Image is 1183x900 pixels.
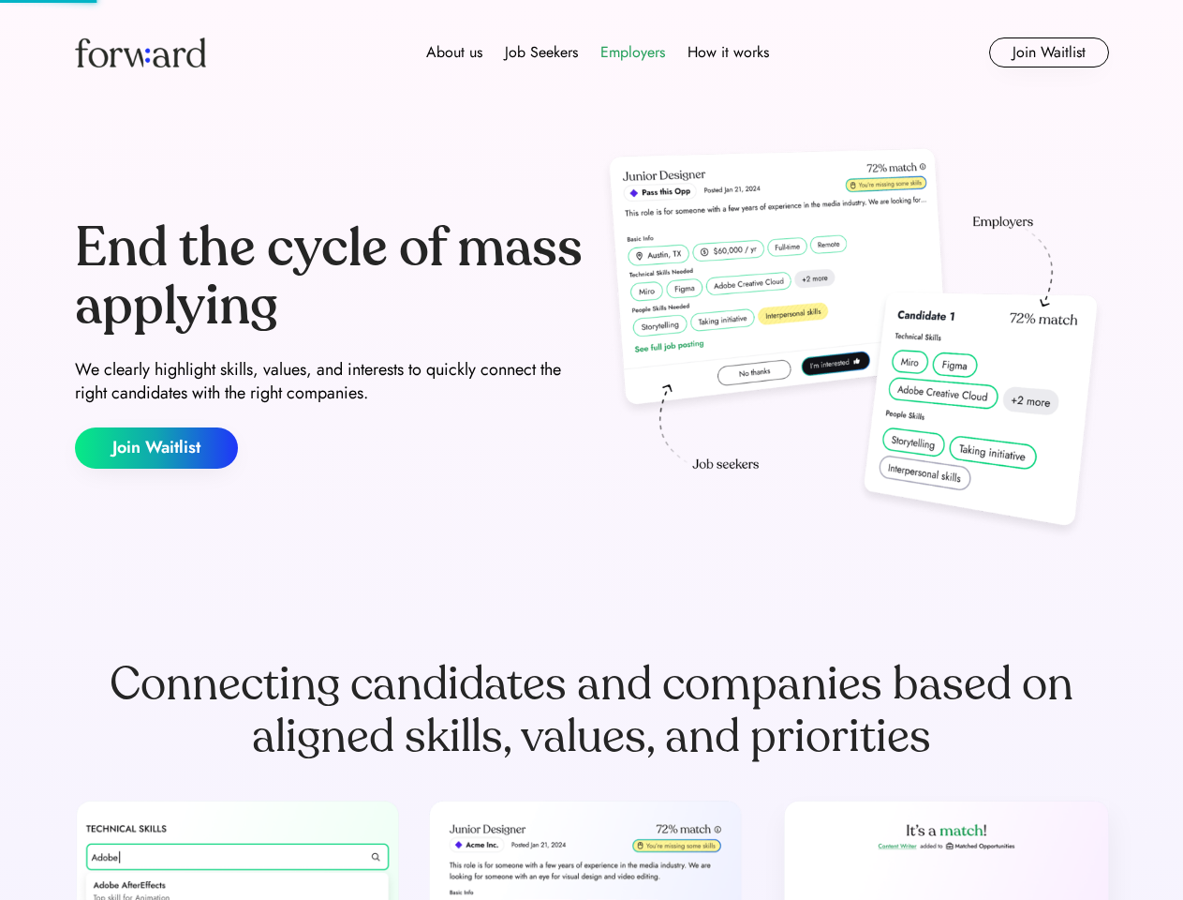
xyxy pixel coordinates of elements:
[75,37,206,67] img: Forward logo
[75,658,1109,763] div: Connecting candidates and companies based on aligned skills, values, and priorities
[600,41,665,64] div: Employers
[505,41,578,64] div: Job Seekers
[989,37,1109,67] button: Join Waitlist
[75,219,584,335] div: End the cycle of mass applying
[75,427,238,469] button: Join Waitlist
[75,358,584,405] div: We clearly highlight skills, values, and interests to quickly connect the right candidates with t...
[599,142,1109,546] img: hero-image.png
[426,41,482,64] div: About us
[688,41,769,64] div: How it works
